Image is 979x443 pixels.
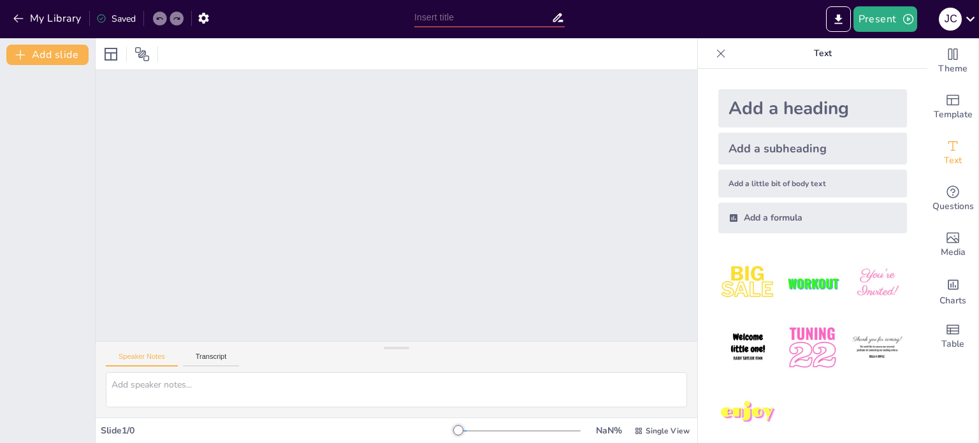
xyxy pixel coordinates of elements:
[938,62,968,76] span: Theme
[10,8,87,29] button: My Library
[927,314,978,359] div: Add a table
[718,203,907,233] div: Add a formula
[593,425,624,437] div: NaN %
[927,268,978,314] div: Add charts and graphs
[932,200,974,214] span: Questions
[6,45,89,65] button: Add slide
[718,89,907,127] div: Add a heading
[927,38,978,84] div: Change the overall theme
[414,8,551,27] input: Insert title
[941,337,964,351] span: Table
[939,6,962,32] button: J C
[853,6,917,32] button: Present
[183,352,240,367] button: Transcript
[939,8,962,31] div: J C
[826,6,851,32] button: Export to PowerPoint
[101,425,458,437] div: Slide 1 / 0
[106,352,178,367] button: Speaker Notes
[718,318,778,377] img: 4.jpeg
[848,318,907,377] img: 6.jpeg
[718,170,907,198] div: Add a little bit of body text
[718,383,778,442] img: 7.jpeg
[731,38,915,69] p: Text
[939,294,966,308] span: Charts
[783,254,842,313] img: 2.jpeg
[944,154,962,168] span: Text
[718,133,907,164] div: Add a subheading
[783,318,842,377] img: 5.jpeg
[927,176,978,222] div: Get real-time input from your audience
[646,426,690,436] span: Single View
[941,245,966,259] span: Media
[934,108,973,122] span: Template
[927,130,978,176] div: Add text boxes
[718,254,778,313] img: 1.jpeg
[134,47,150,62] span: Position
[101,44,121,64] div: Layout
[927,222,978,268] div: Add images, graphics, shapes or video
[848,254,907,313] img: 3.jpeg
[927,84,978,130] div: Add ready made slides
[96,13,136,25] div: Saved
